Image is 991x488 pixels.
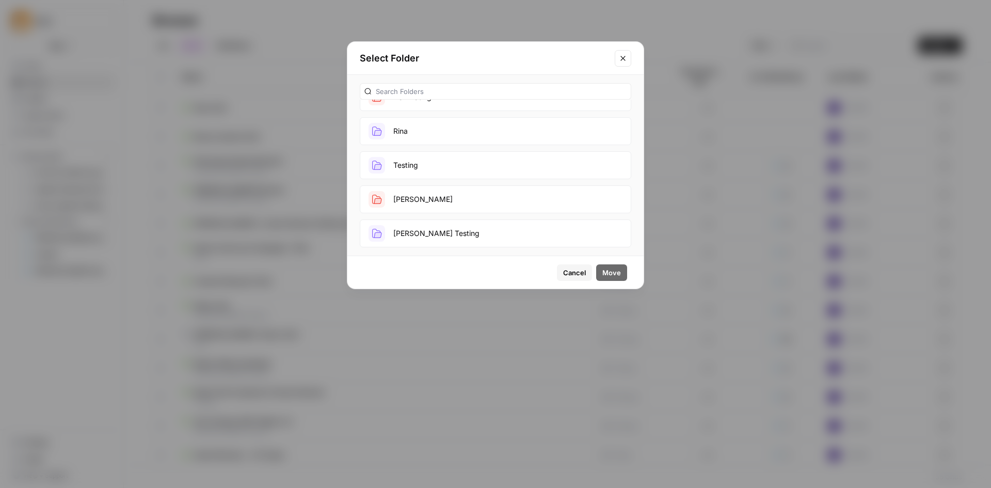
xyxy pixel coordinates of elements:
[360,185,631,213] button: [PERSON_NAME]
[615,50,631,67] button: Close modal
[376,86,627,97] input: Search Folders
[563,267,586,278] span: Cancel
[557,264,592,281] button: Cancel
[360,219,631,247] button: [PERSON_NAME] Testing
[360,117,631,145] button: Rina
[596,264,627,281] button: Move
[360,151,631,179] button: Testing
[360,51,609,66] h2: Select Folder
[602,267,621,278] span: Move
